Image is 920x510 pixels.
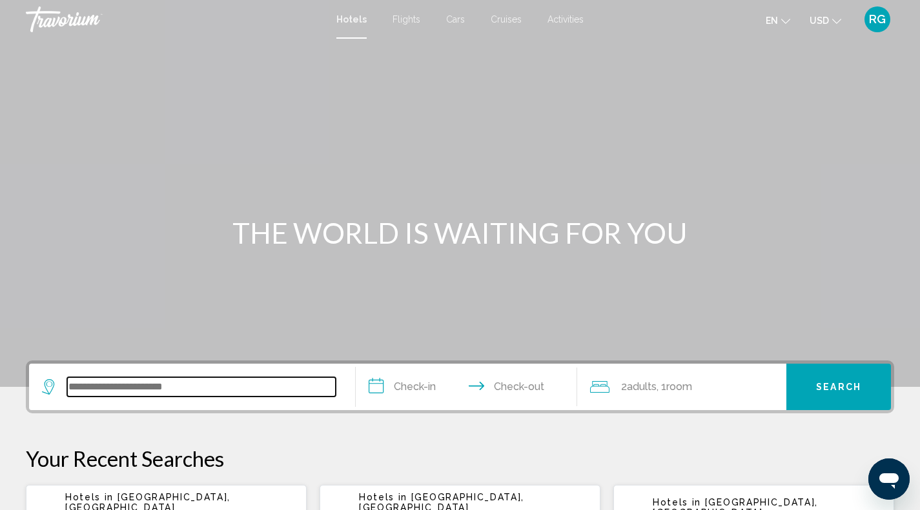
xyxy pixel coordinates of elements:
a: Travorium [26,6,323,32]
a: Activities [547,14,584,25]
span: Adults [627,380,657,393]
div: Search widget [29,364,891,410]
span: 2 [621,378,657,396]
button: Change language [766,11,790,30]
p: Your Recent Searches [26,446,894,471]
iframe: Button to launch messaging window [868,458,910,500]
a: Flights [393,14,420,25]
button: Change currency [810,11,841,30]
a: Cars [446,14,465,25]
span: USD [810,15,829,26]
a: Hotels [336,14,367,25]
span: Search [816,382,861,393]
button: User Menu [861,6,894,33]
h1: THE WORLD IS WAITING FOR YOU [218,216,702,250]
span: Room [666,380,692,393]
span: RG [869,13,886,26]
span: en [766,15,778,26]
a: Cruises [491,14,522,25]
button: Search [786,364,891,410]
button: Check in and out dates [356,364,578,410]
button: Travelers: 2 adults, 0 children [577,364,786,410]
span: Hotels in [359,492,407,502]
span: , 1 [657,378,692,396]
span: Hotels in [65,492,114,502]
span: Hotels in [653,497,701,507]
